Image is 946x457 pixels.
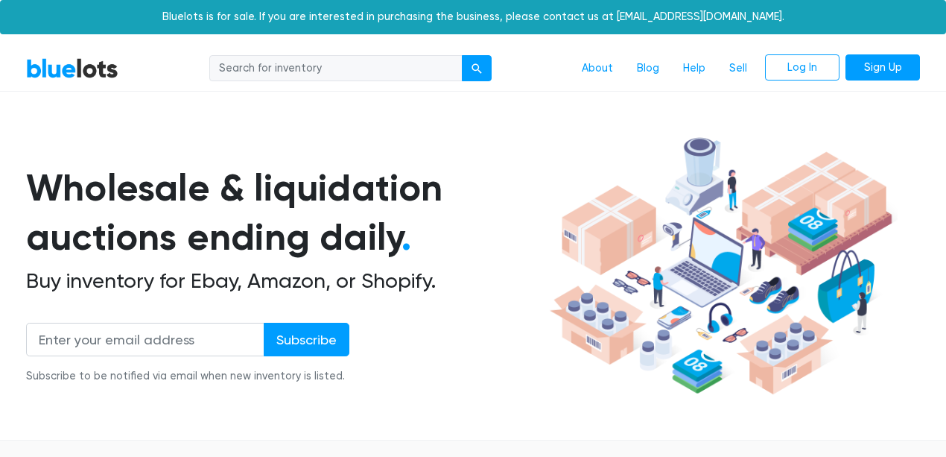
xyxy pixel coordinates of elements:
[26,323,264,356] input: Enter your email address
[26,163,545,262] h1: Wholesale & liquidation auctions ending daily
[26,268,545,294] h2: Buy inventory for Ebay, Amazon, or Shopify.
[209,55,463,82] input: Search for inventory
[26,368,349,385] div: Subscribe to be notified via email when new inventory is listed.
[845,54,920,81] a: Sign Up
[765,54,839,81] a: Log In
[401,215,411,259] span: .
[545,130,898,402] img: hero-ee84e7d0318cb26816c560f6b4441b76977f77a177738b4e94f68c95b2b83dbb.png
[570,54,625,83] a: About
[671,54,717,83] a: Help
[26,57,118,79] a: BlueLots
[717,54,759,83] a: Sell
[264,323,349,356] input: Subscribe
[625,54,671,83] a: Blog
